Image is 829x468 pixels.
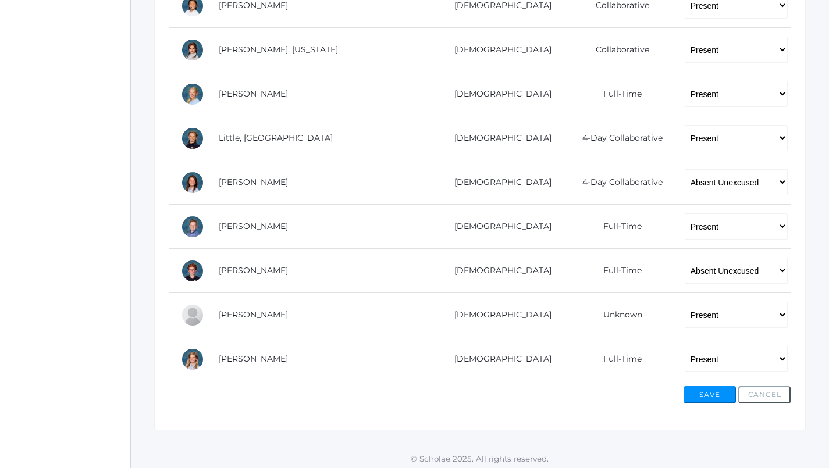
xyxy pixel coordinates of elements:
[563,337,673,381] td: Full-Time
[181,127,204,150] div: Savannah Little
[219,88,288,99] a: [PERSON_NAME]
[181,171,204,194] div: Maggie Oram
[219,221,288,231] a: [PERSON_NAME]
[435,337,564,381] td: [DEMOGRAPHIC_DATA]
[181,38,204,62] div: Georgia Lee
[563,293,673,337] td: Unknown
[435,72,564,116] td: [DEMOGRAPHIC_DATA]
[684,386,736,403] button: Save
[181,303,204,327] div: Eleanor Velasquez
[435,249,564,293] td: [DEMOGRAPHIC_DATA]
[181,215,204,238] div: Dylan Sandeman
[219,265,288,276] a: [PERSON_NAME]
[563,205,673,249] td: Full-Time
[219,353,288,364] a: [PERSON_NAME]
[563,72,673,116] td: Full-Time
[219,177,288,187] a: [PERSON_NAME]
[738,386,791,403] button: Cancel
[219,309,288,320] a: [PERSON_NAME]
[219,133,333,143] a: Little, [GEOGRAPHIC_DATA]
[563,116,673,160] td: 4-Day Collaborative
[435,205,564,249] td: [DEMOGRAPHIC_DATA]
[435,116,564,160] td: [DEMOGRAPHIC_DATA]
[435,293,564,337] td: [DEMOGRAPHIC_DATA]
[219,44,338,55] a: [PERSON_NAME], [US_STATE]
[563,160,673,205] td: 4-Day Collaborative
[181,259,204,283] div: Theodore Trumpower
[563,249,673,293] td: Full-Time
[435,160,564,205] td: [DEMOGRAPHIC_DATA]
[435,28,564,72] td: [DEMOGRAPHIC_DATA]
[131,453,828,465] p: © Scholae 2025. All rights reserved.
[563,28,673,72] td: Collaborative
[181,348,204,371] div: Bailey Zacharia
[181,83,204,106] div: Chloe Lewis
